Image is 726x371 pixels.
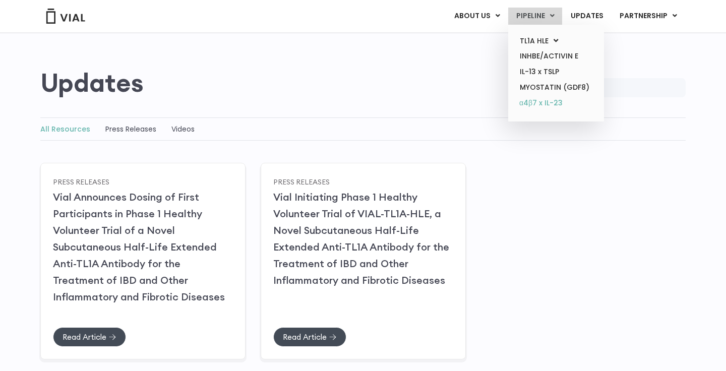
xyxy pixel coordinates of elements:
a: ABOUT USMenu Toggle [446,8,508,25]
input: Search... [550,78,686,97]
a: PIPELINEMenu Toggle [508,8,562,25]
img: Vial Logo [45,9,86,24]
a: IL-13 x TSLP [512,64,600,80]
a: Read Article [273,327,346,347]
a: Press Releases [105,124,156,134]
a: Press Releases [273,177,330,186]
a: Videos [171,124,195,134]
a: TL1A HLEMenu Toggle [512,33,600,49]
a: Read Article [53,327,126,347]
a: MYOSTATIN (GDF8) [512,80,600,95]
span: Read Article [283,333,327,341]
a: Vial Initiating Phase 1 Healthy Volunteer Trial of VIAL-TL1A-HLE, a Novel Subcutaneous Half-Life ... [273,191,449,286]
a: α4β7 x IL-23 [512,95,600,111]
a: All Resources [40,124,90,134]
h2: Updates [40,68,144,97]
a: INHBE/ACTIVIN E [512,48,600,64]
span: Read Article [63,333,106,341]
a: PARTNERSHIPMenu Toggle [612,8,685,25]
a: Vial Announces Dosing of First Participants in Phase 1 Healthy Volunteer Trial of a Novel Subcuta... [53,191,225,303]
a: Press Releases [53,177,109,186]
a: UPDATES [563,8,611,25]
